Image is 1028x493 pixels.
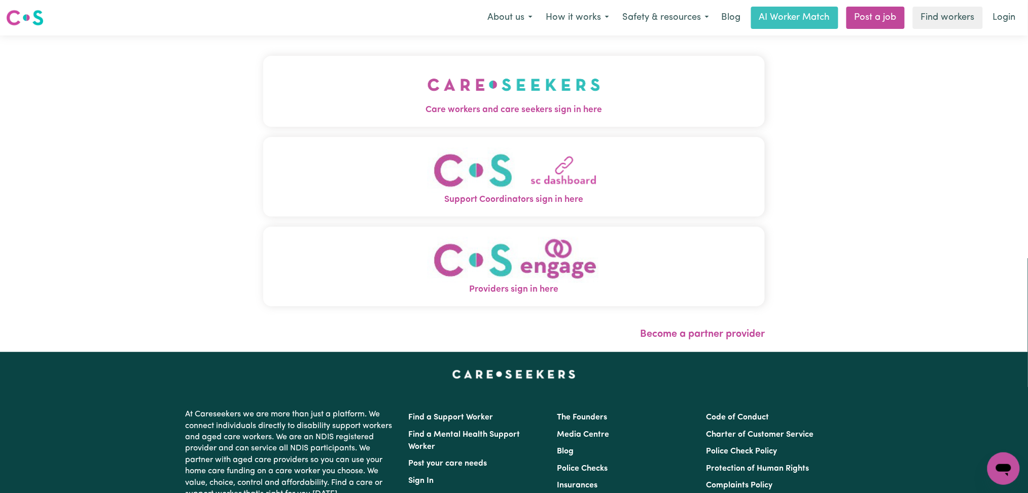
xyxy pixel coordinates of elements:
a: Careseekers home page [452,370,576,378]
a: Complaints Policy [706,481,772,489]
button: Providers sign in here [263,227,765,306]
span: Support Coordinators sign in here [263,193,765,206]
a: Login [987,7,1022,29]
button: How it works [539,7,616,28]
a: Sign In [409,477,434,485]
a: Media Centre [557,431,610,439]
span: Care workers and care seekers sign in here [263,103,765,117]
a: The Founders [557,413,608,421]
a: Careseekers logo [6,6,44,29]
button: Care workers and care seekers sign in here [263,56,765,127]
a: Blog [557,447,574,455]
a: Find a Mental Health Support Worker [409,431,520,451]
a: Police Check Policy [706,447,777,455]
a: Protection of Human Rights [706,465,809,473]
a: Police Checks [557,465,608,473]
a: Find a Support Worker [409,413,493,421]
a: AI Worker Match [751,7,838,29]
span: Providers sign in here [263,283,765,296]
a: Post a job [846,7,905,29]
button: Safety & resources [616,7,716,28]
img: Careseekers logo [6,9,44,27]
a: Find workers [913,7,983,29]
a: Insurances [557,481,598,489]
iframe: Button to launch messaging window [987,452,1020,485]
a: Code of Conduct [706,413,769,421]
a: Become a partner provider [640,329,765,339]
a: Blog [716,7,747,29]
a: Post your care needs [409,460,487,468]
a: Charter of Customer Service [706,431,813,439]
button: Support Coordinators sign in here [263,137,765,217]
button: About us [481,7,539,28]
